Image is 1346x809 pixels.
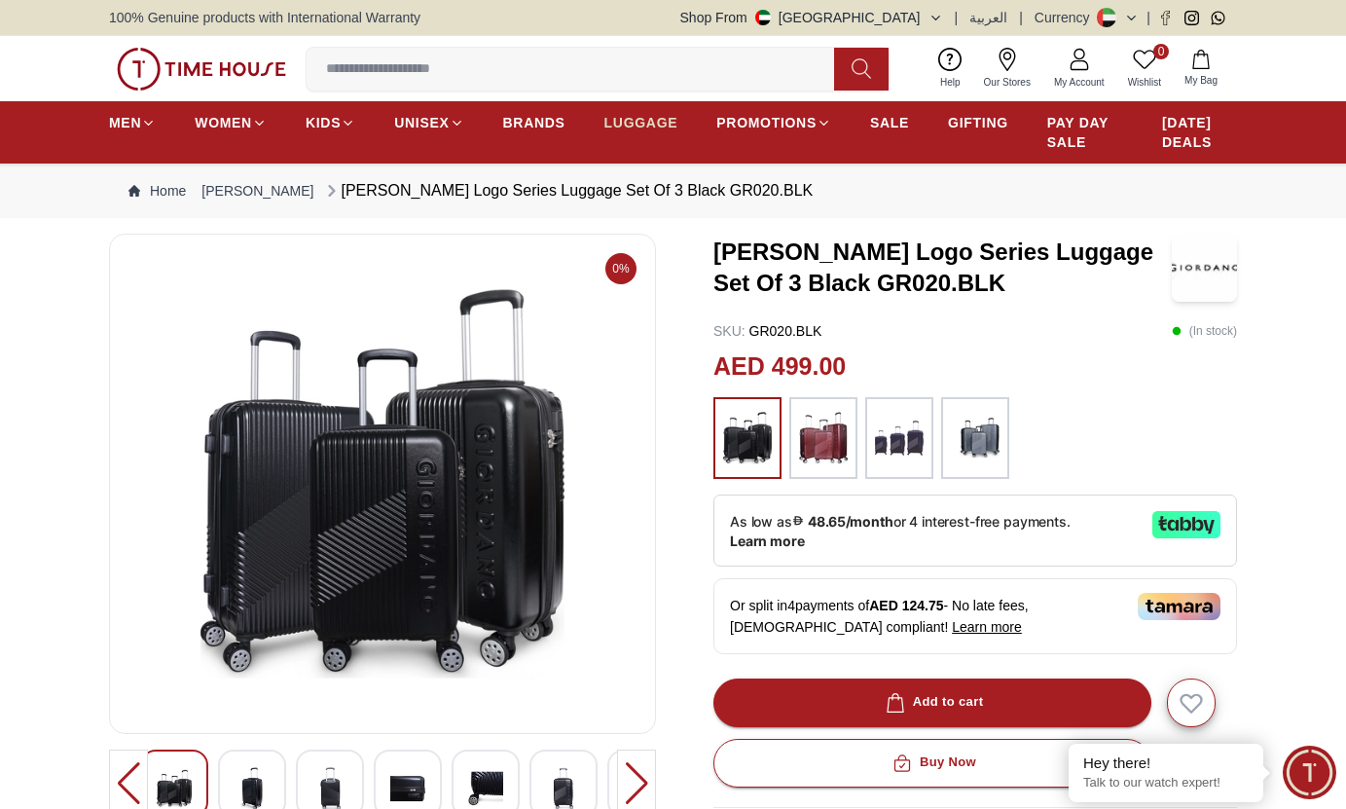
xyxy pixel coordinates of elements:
[713,323,746,339] span: SKU :
[1047,113,1123,152] span: PAY DAY SALE
[870,113,909,132] span: SALE
[875,407,924,469] img: ...
[755,10,771,25] img: United Arab Emirates
[1116,44,1173,93] a: 0Wishlist
[1172,321,1237,341] p: ( In stock )
[1019,8,1023,27] span: |
[869,598,943,613] span: AED 124.75
[1146,8,1150,27] span: |
[117,48,286,91] img: ...
[716,105,831,140] a: PROMOTIONS
[1158,11,1173,25] a: Facebook
[1083,775,1249,791] p: Talk to our watch expert!
[201,181,313,201] a: [PERSON_NAME]
[605,253,637,284] span: 0%
[948,113,1008,132] span: GIFTING
[306,105,355,140] a: KIDS
[1211,11,1225,25] a: Whatsapp
[1153,44,1169,59] span: 0
[306,113,341,132] span: KIDS
[1172,234,1237,302] img: Giordano Logo Series Luggage Set Of 3 Black GR020.BLK
[195,105,267,140] a: WOMEN
[713,321,821,341] p: GR020.BLK
[976,75,1038,90] span: Our Stores
[870,105,909,140] a: SALE
[680,8,943,27] button: Shop From[GEOGRAPHIC_DATA]
[1283,746,1336,799] div: Chat Widget
[1120,75,1169,90] span: Wishlist
[928,44,972,93] a: Help
[1184,11,1199,25] a: Instagram
[951,407,1000,469] img: ...
[1046,75,1112,90] span: My Account
[128,181,186,201] a: Home
[969,8,1007,27] button: العربية
[882,691,984,714] div: Add to cart
[713,237,1172,299] h3: [PERSON_NAME] Logo Series Luggage Set Of 3 Black GR020.BLK
[799,407,848,469] img: ...
[322,179,814,202] div: [PERSON_NAME] Logo Series Luggage Set Of 3 Black GR020.BLK
[948,105,1008,140] a: GIFTING
[932,75,968,90] span: Help
[394,113,449,132] span: UNISEX
[1083,754,1249,773] div: Hey there!
[1177,73,1225,88] span: My Bag
[1162,105,1237,160] a: [DATE] DEALS
[1047,105,1123,160] a: PAY DAY SALE
[889,752,976,774] div: Buy Now
[723,407,772,469] img: ...
[394,105,463,140] a: UNISEX
[713,349,846,386] h2: AED 499.00
[109,8,420,27] span: 100% Genuine products with International Warranty
[109,105,156,140] a: MEN
[713,739,1151,788] button: Buy Now
[713,578,1237,654] div: Or split in 4 payments of - No late fees, [DEMOGRAPHIC_DATA] compliant!
[195,113,252,132] span: WOMEN
[955,8,959,27] span: |
[503,113,565,132] span: BRANDS
[952,619,1022,635] span: Learn more
[604,105,678,140] a: LUGGAGE
[1173,46,1229,92] button: My Bag
[716,113,817,132] span: PROMOTIONS
[1035,8,1098,27] div: Currency
[1138,593,1220,620] img: Tamara
[713,679,1151,727] button: Add to cart
[503,105,565,140] a: BRANDS
[126,250,639,717] img: Giordano Logo Series Luggage Set Of 3 Black GR020.BLK
[109,113,141,132] span: MEN
[1162,113,1237,152] span: [DATE] DEALS
[109,164,1237,218] nav: Breadcrumb
[604,113,678,132] span: LUGGAGE
[972,44,1042,93] a: Our Stores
